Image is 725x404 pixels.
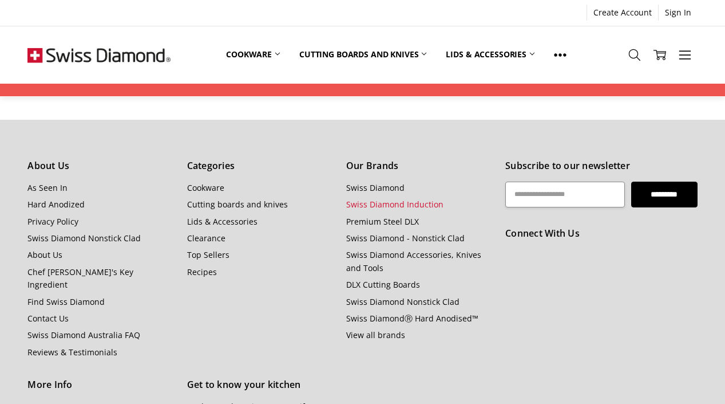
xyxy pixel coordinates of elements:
a: Reviews & Testimonials [27,347,117,358]
h5: Subscribe to our newsletter [505,159,697,174]
a: Cookware [187,182,224,193]
a: Hard Anodized [27,199,85,210]
a: Top Sellers [187,249,229,260]
a: As Seen In [27,182,68,193]
a: Swiss Diamond Nonstick Clad [27,233,141,244]
h5: Connect With Us [505,226,697,241]
a: Swiss Diamond Induction [346,199,443,210]
a: Swiss Diamond [346,182,405,193]
a: Privacy Policy [27,216,78,227]
a: Chef [PERSON_NAME]'s Key Ingredient [27,266,133,290]
a: Lids & Accessories [436,42,544,67]
a: Swiss DiamondⓇ Hard Anodised™ [346,313,478,324]
a: Sign In [659,5,698,21]
a: Contact Us [27,313,69,324]
h5: Categories [187,159,334,174]
h5: Get to know your kitchen [187,378,334,393]
a: Lids & Accessories [187,216,257,227]
a: About Us [27,249,62,260]
a: Swiss Diamond Nonstick Clad [346,296,459,307]
h5: About Us [27,159,174,174]
a: Cookware [216,42,290,67]
a: Swiss Diamond Australia FAQ [27,330,140,340]
a: Premium Steel DLX [346,216,419,227]
a: Swiss Diamond Accessories, Knives and Tools [346,249,481,273]
a: Create Account [587,5,658,21]
a: Cutting boards and knives [290,42,437,67]
h5: Our Brands [346,159,493,174]
a: Find Swiss Diamond [27,296,105,307]
h5: More Info [27,378,174,393]
a: DLX Cutting Boards [346,279,420,290]
a: Swiss Diamond - Nonstick Clad [346,233,465,244]
a: Recipes [187,266,217,277]
a: Clearance [187,233,225,244]
img: Free Shipping On Every Order [27,26,171,84]
a: Cutting boards and knives [187,199,288,210]
a: Show All [544,42,576,68]
a: View all brands [346,330,405,340]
